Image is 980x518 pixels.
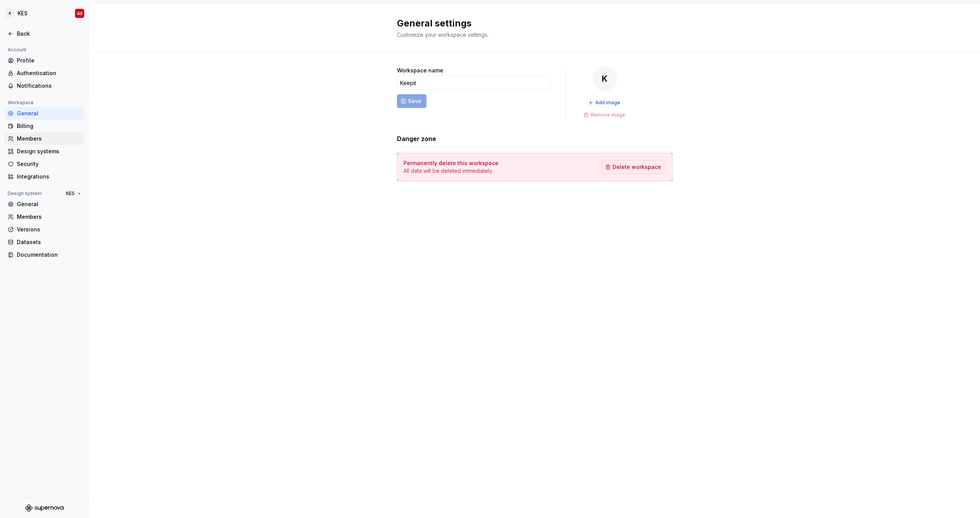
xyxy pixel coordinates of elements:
div: Datasets [17,238,81,246]
a: Authentication [5,67,84,79]
a: Notifications [5,80,84,92]
div: AS [77,10,83,16]
div: Billing [17,122,81,130]
div: K [593,67,617,91]
a: Versions [5,223,84,236]
h2: General settings [397,17,663,30]
span: Delete workspace [612,163,661,171]
a: Members [5,133,84,145]
div: Members [17,135,81,143]
div: Integrations [17,173,81,180]
h3: Danger zone [397,134,436,143]
div: Account [5,45,29,54]
div: Authentication [17,69,81,77]
div: Profile [17,57,81,64]
span: Customize your workspace settings. [397,31,488,38]
div: Back [17,30,81,38]
div: Design systems [17,148,81,155]
a: Billing [5,120,84,132]
span: Add image [595,100,620,106]
a: Back [5,28,84,40]
button: Add image [586,97,624,108]
a: General [5,107,84,120]
label: Workspace name [397,67,443,74]
div: Versions [17,226,81,233]
p: All data will be deleted immediately. [403,167,498,175]
button: Delete workspace [601,160,666,174]
div: KES [18,10,28,17]
div: Documentation [17,251,81,259]
div: Security [17,160,81,168]
a: Integrations [5,170,84,183]
a: Security [5,158,84,170]
svg: Supernova Logo [25,504,64,512]
div: Members [17,213,81,221]
a: Members [5,211,84,223]
a: Profile [5,54,84,67]
div: K [5,9,15,18]
div: Notifications [17,82,81,90]
span: KES [66,190,75,197]
div: General [17,200,81,208]
div: Workspace [5,98,37,107]
a: Design systems [5,145,84,157]
a: Documentation [5,249,84,261]
h4: Permanently delete this workspace [403,159,498,167]
a: General [5,198,84,210]
button: KKESAS [2,5,87,22]
a: Datasets [5,236,84,248]
div: Design system [5,189,45,198]
div: General [17,110,81,117]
